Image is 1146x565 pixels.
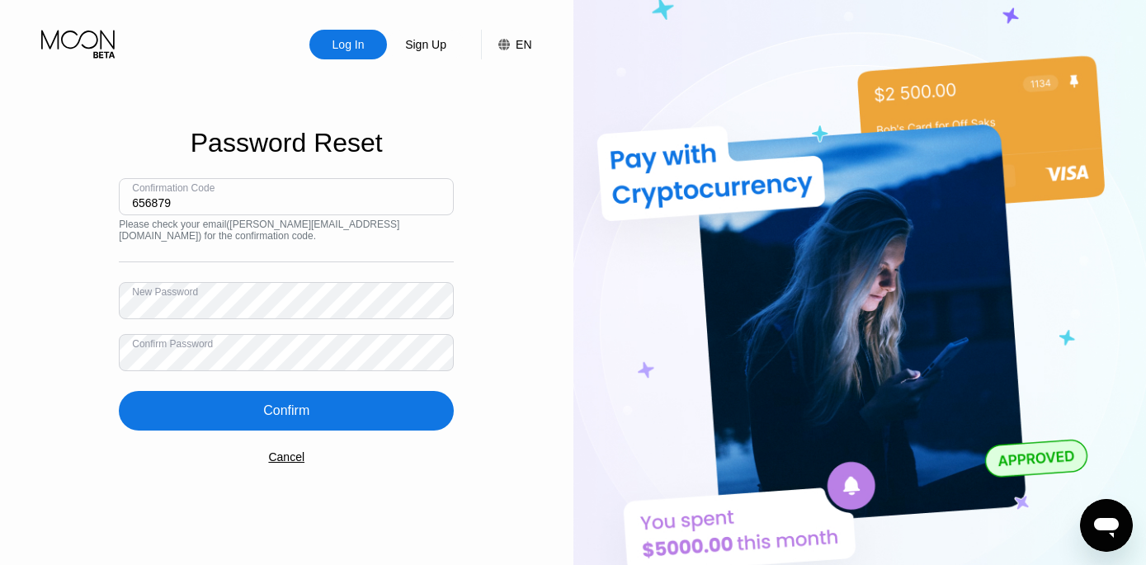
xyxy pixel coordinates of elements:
div: Cancel [268,450,304,464]
div: Confirm [263,403,309,419]
div: Confirmation Code [132,182,215,194]
div: Log In [309,30,387,59]
div: New Password [132,286,198,298]
div: EN [516,38,531,51]
div: Sign Up [403,36,448,53]
div: Confirm [119,371,454,431]
div: EN [481,30,531,59]
iframe: Button to launch messaging window [1080,499,1133,552]
div: Password Reset [191,128,383,158]
div: Please check your email ( [PERSON_NAME][EMAIL_ADDRESS][DOMAIN_NAME] ) for the confirmation code. [119,219,454,242]
div: Sign Up [387,30,465,59]
div: Confirm Password [132,338,213,350]
div: Log In [331,36,366,53]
